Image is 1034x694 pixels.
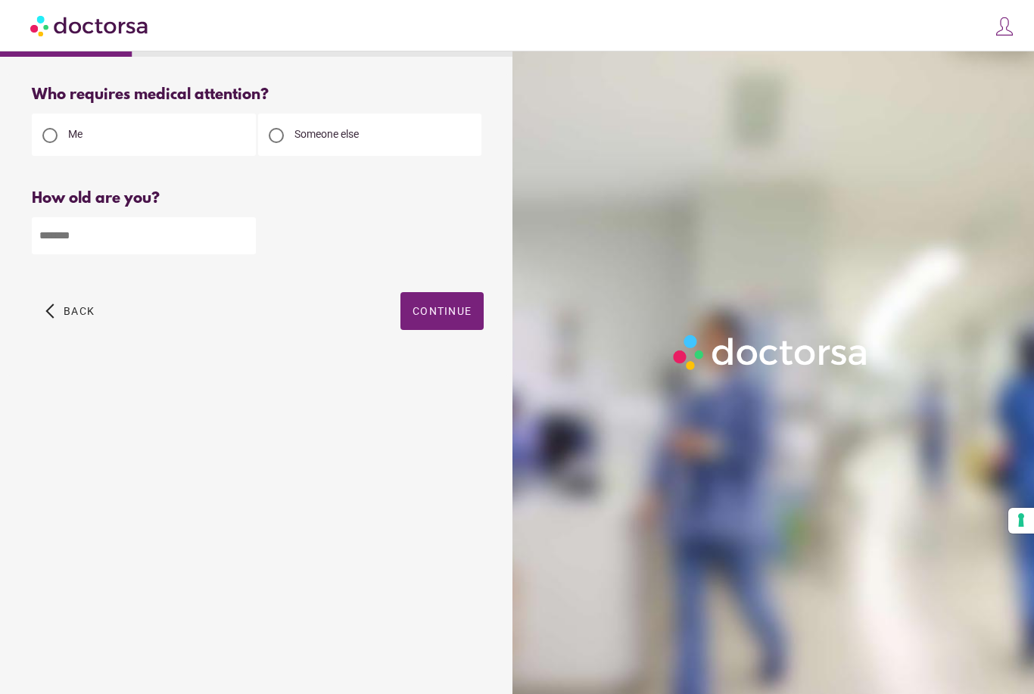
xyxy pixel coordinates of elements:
[32,86,484,104] div: Who requires medical attention?
[413,305,472,317] span: Continue
[294,128,359,140] span: Someone else
[32,190,484,207] div: How old are you?
[64,305,95,317] span: Back
[994,16,1015,37] img: icons8-customer-100.png
[68,128,83,140] span: Me
[39,292,101,330] button: arrow_back_ios Back
[400,292,484,330] button: Continue
[1008,508,1034,534] button: Your consent preferences for tracking technologies
[30,8,150,42] img: Doctorsa.com
[668,329,874,375] img: Logo-Doctorsa-trans-White-partial-flat.png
